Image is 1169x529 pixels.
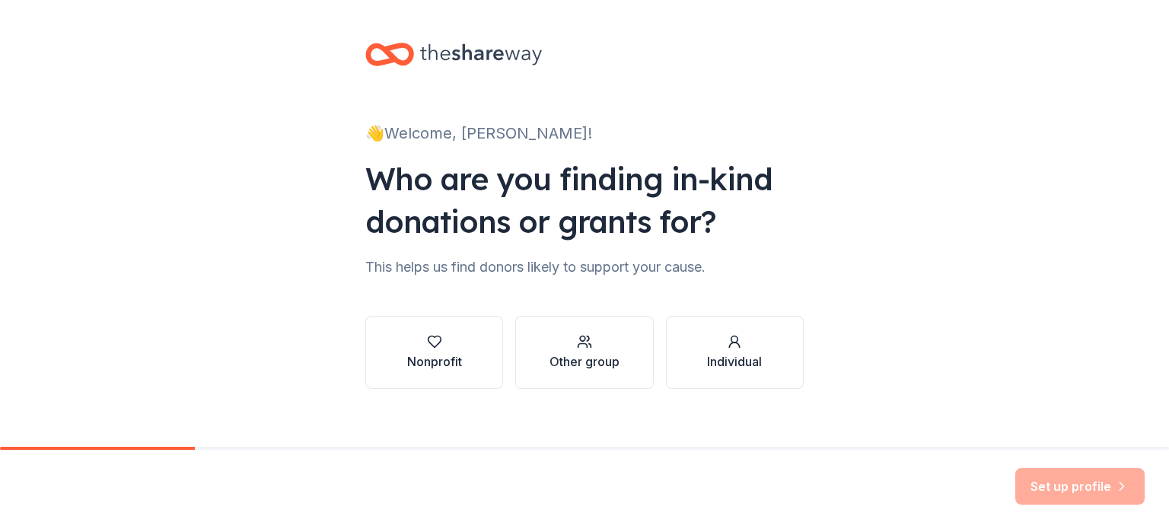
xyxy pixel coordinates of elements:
button: Other group [515,316,653,389]
div: Individual [707,352,762,371]
button: Nonprofit [365,316,503,389]
div: 👋 Welcome, [PERSON_NAME]! [365,121,804,145]
div: Other group [549,352,620,371]
button: Individual [666,316,804,389]
div: Who are you finding in-kind donations or grants for? [365,158,804,243]
div: Nonprofit [407,352,462,371]
div: This helps us find donors likely to support your cause. [365,255,804,279]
